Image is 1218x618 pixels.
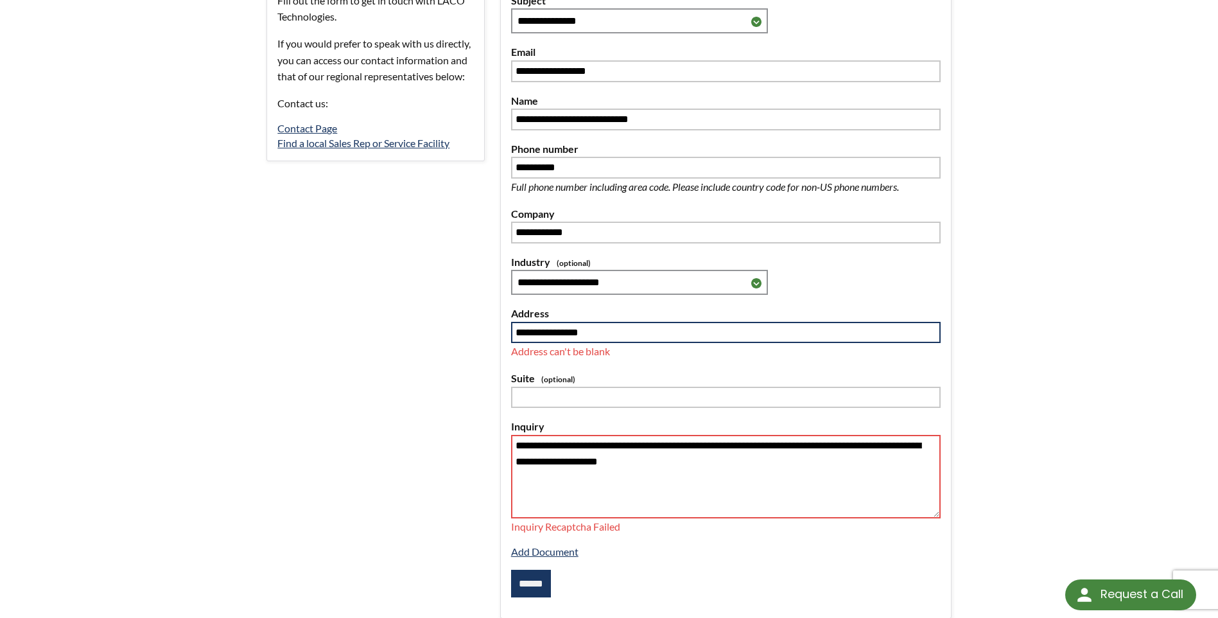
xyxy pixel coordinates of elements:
[511,141,941,157] label: Phone number
[511,93,941,109] label: Name
[511,345,610,357] span: Address can't be blank
[511,545,579,558] a: Add Document
[511,305,941,322] label: Address
[1065,579,1196,610] div: Request a Call
[277,137,449,149] a: Find a local Sales Rep or Service Facility
[511,520,620,533] span: Inquiry Recaptcha Failed
[511,418,941,435] label: Inquiry
[277,95,473,112] p: Contact us:
[277,35,473,85] p: If you would prefer to speak with us directly, you can access our contact information and that of...
[511,206,941,222] label: Company
[511,254,941,270] label: Industry
[511,44,941,60] label: Email
[511,370,941,387] label: Suite
[511,179,941,195] p: Full phone number including area code. Please include country code for non-US phone numbers.
[277,122,337,134] a: Contact Page
[1074,585,1095,605] img: round button
[1101,579,1183,609] div: Request a Call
